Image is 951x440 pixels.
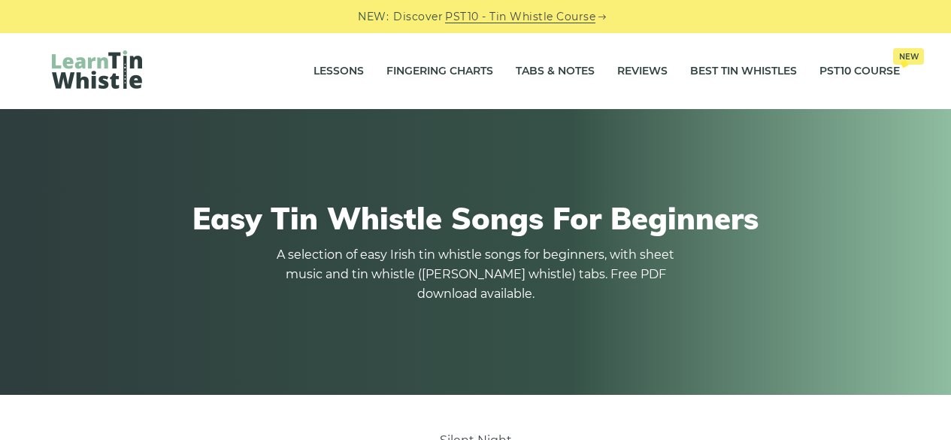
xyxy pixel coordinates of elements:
h1: Easy Tin Whistle Songs For Beginners [52,200,900,236]
a: Fingering Charts [386,53,493,90]
a: PST10 CourseNew [819,53,900,90]
span: New [893,48,924,65]
a: Reviews [617,53,668,90]
a: Tabs & Notes [516,53,595,90]
img: LearnTinWhistle.com [52,50,142,89]
a: Best Tin Whistles [690,53,797,90]
p: A selection of easy Irish tin whistle songs for beginners, with sheet music and tin whistle ([PER... [273,245,679,304]
a: Lessons [313,53,364,90]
